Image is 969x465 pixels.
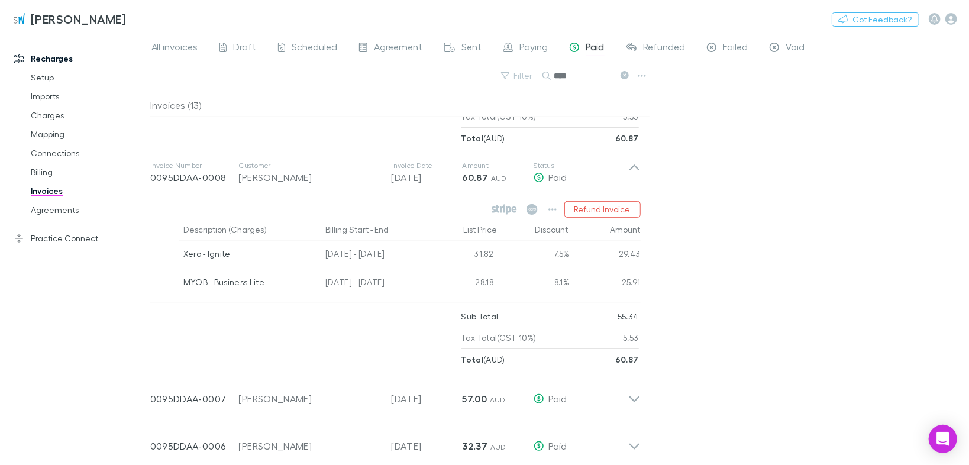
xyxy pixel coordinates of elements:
[491,174,507,183] span: AUD
[292,41,338,56] span: Scheduled
[19,163,155,182] a: Billing
[549,172,567,183] span: Paid
[461,327,537,348] p: Tax Total (GST 10%)
[498,270,569,298] div: 8.1%
[2,229,155,248] a: Practice Connect
[832,12,919,27] button: Got Feedback?
[786,41,805,56] span: Void
[569,270,641,298] div: 25.91
[19,87,155,106] a: Imports
[461,133,484,143] strong: Total
[141,418,650,465] div: 0095DDAA-0006[PERSON_NAME][DATE]32.37 AUDPaid
[239,170,380,185] div: [PERSON_NAME]
[392,439,463,453] p: [DATE]
[392,392,463,406] p: [DATE]
[463,393,487,405] strong: 57.00
[19,68,155,87] a: Setup
[5,5,133,33] a: [PERSON_NAME]
[151,41,198,56] span: All invoices
[461,306,499,327] p: Sub Total
[150,439,239,453] p: 0095DDAA-0006
[141,149,650,196] div: Invoice Number0095DDAA-0008Customer[PERSON_NAME]Invoice Date[DATE]Amount60.87 AUDStatusPaid
[239,392,380,406] div: [PERSON_NAME]
[19,182,155,201] a: Invoices
[490,443,506,451] span: AUD
[462,41,482,56] span: Sent
[19,201,155,219] a: Agreements
[321,270,427,298] div: [DATE] - [DATE]
[374,41,423,56] span: Agreement
[586,41,605,56] span: Paid
[461,128,505,149] p: ( AUD )
[392,161,463,170] p: Invoice Date
[31,12,126,26] h3: [PERSON_NAME]
[534,161,628,170] p: Status
[19,106,155,125] a: Charges
[427,241,498,270] div: 31.82
[239,439,380,453] div: [PERSON_NAME]
[239,161,380,170] p: Customer
[19,144,155,163] a: Connections
[644,41,686,56] span: Refunded
[615,133,639,143] strong: 60.87
[463,161,534,170] p: Amount
[461,354,484,364] strong: Total
[19,125,155,144] a: Mapping
[183,241,316,266] div: Xero - Ignite
[569,241,641,270] div: 29.43
[234,41,257,56] span: Draft
[2,49,155,68] a: Recharges
[392,170,463,185] p: [DATE]
[150,170,239,185] p: 0095DDAA-0008
[495,69,540,83] button: Filter
[498,241,569,270] div: 7.5%
[929,425,957,453] div: Open Intercom Messenger
[12,12,26,26] img: Sinclair Wilson's Logo
[463,440,488,452] strong: 32.37
[618,306,639,327] p: 55.34
[490,395,506,404] span: AUD
[549,440,567,451] span: Paid
[183,270,316,295] div: MYOB - Business Lite
[723,41,748,56] span: Failed
[427,270,498,298] div: 28.18
[463,172,489,183] strong: 60.87
[141,370,650,418] div: 0095DDAA-0007[PERSON_NAME][DATE]57.00 AUDPaid
[549,393,567,404] span: Paid
[520,41,548,56] span: Paying
[623,327,638,348] p: 5.53
[564,201,641,218] button: Refund Invoice
[150,161,239,170] p: Invoice Number
[615,354,639,364] strong: 60.87
[461,349,505,370] p: ( AUD )
[321,241,427,270] div: [DATE] - [DATE]
[150,392,239,406] p: 0095DDAA-0007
